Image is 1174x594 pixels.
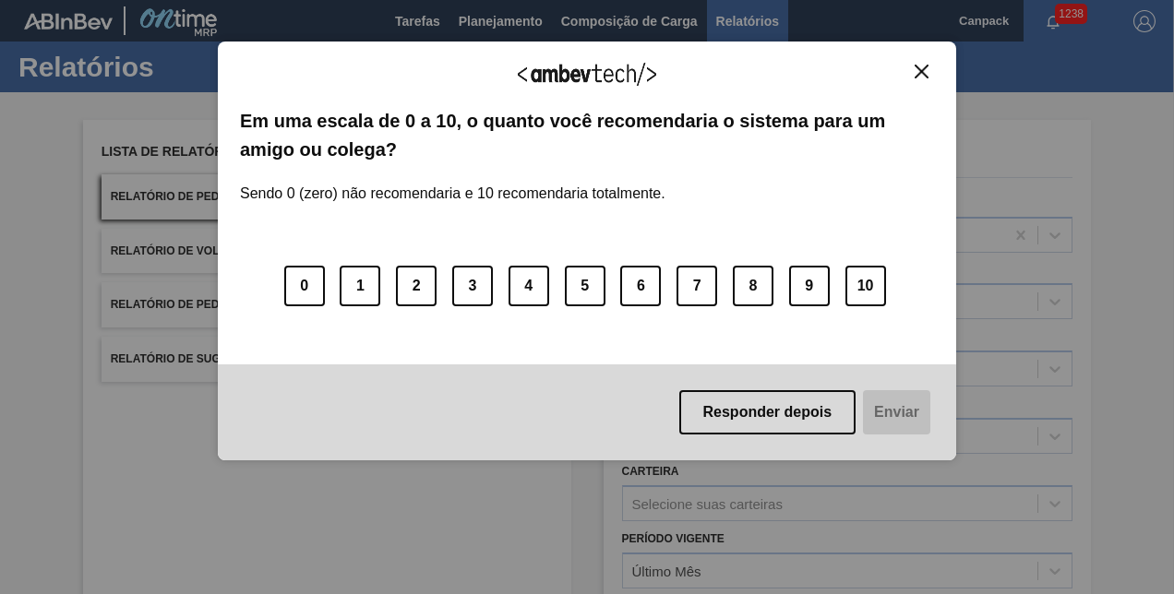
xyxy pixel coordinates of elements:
[509,266,549,306] button: 4
[240,107,934,163] label: Em uma escala de 0 a 10, o quanto você recomendaria o sistema para um amigo ou colega?
[915,65,928,78] img: Close
[733,266,773,306] button: 8
[909,64,934,79] button: Close
[518,63,656,86] img: Logo Ambevtech
[284,266,325,306] button: 0
[240,163,665,202] label: Sendo 0 (zero) não recomendaria e 10 recomendaria totalmente.
[789,266,830,306] button: 9
[452,266,493,306] button: 3
[396,266,437,306] button: 2
[679,390,857,434] button: Responder depois
[845,266,886,306] button: 10
[677,266,717,306] button: 7
[340,266,380,306] button: 1
[565,266,605,306] button: 5
[620,266,661,306] button: 6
